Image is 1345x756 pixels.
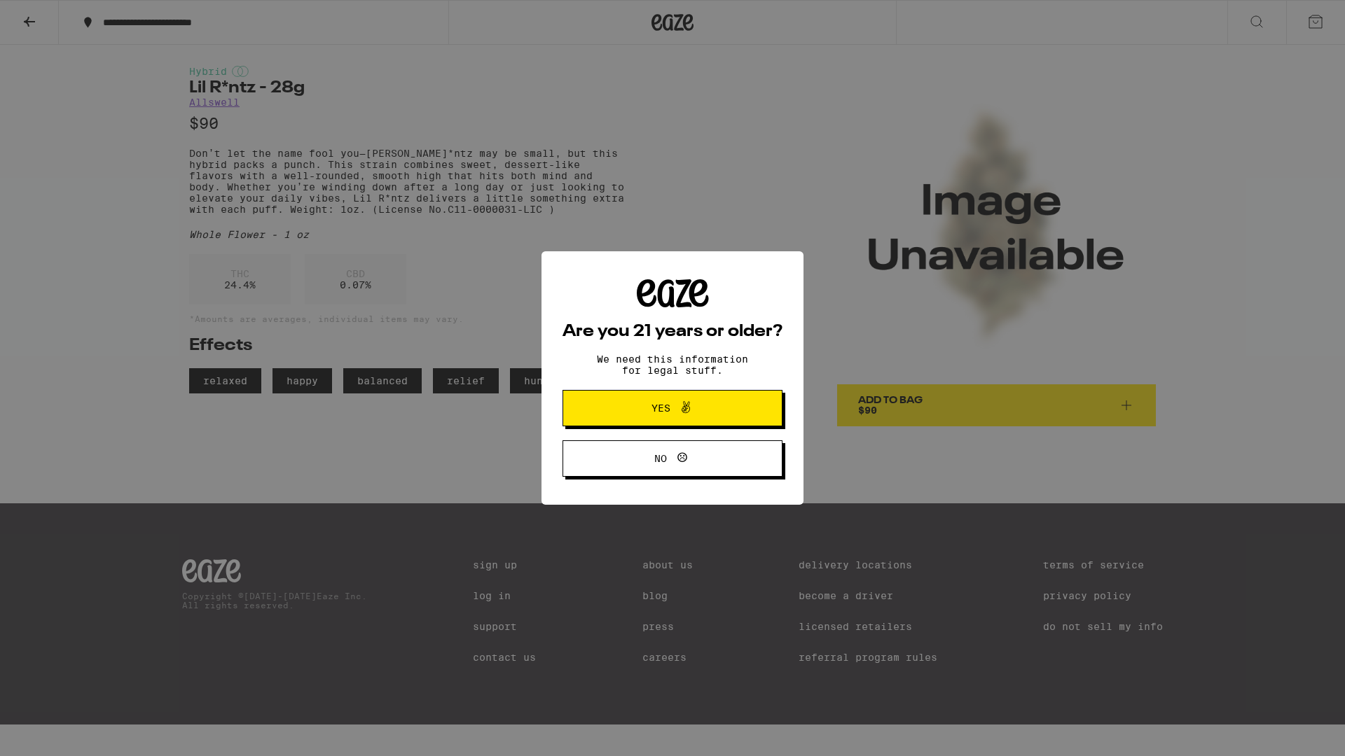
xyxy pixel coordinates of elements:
p: We need this information for legal stuff. [585,353,760,376]
span: Yes [651,403,670,413]
button: Yes [563,390,782,426]
h2: Are you 21 years or older? [563,323,782,340]
span: No [654,454,667,463]
button: No [563,440,782,477]
iframe: Opens a widget where you can find more information [1257,714,1331,749]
